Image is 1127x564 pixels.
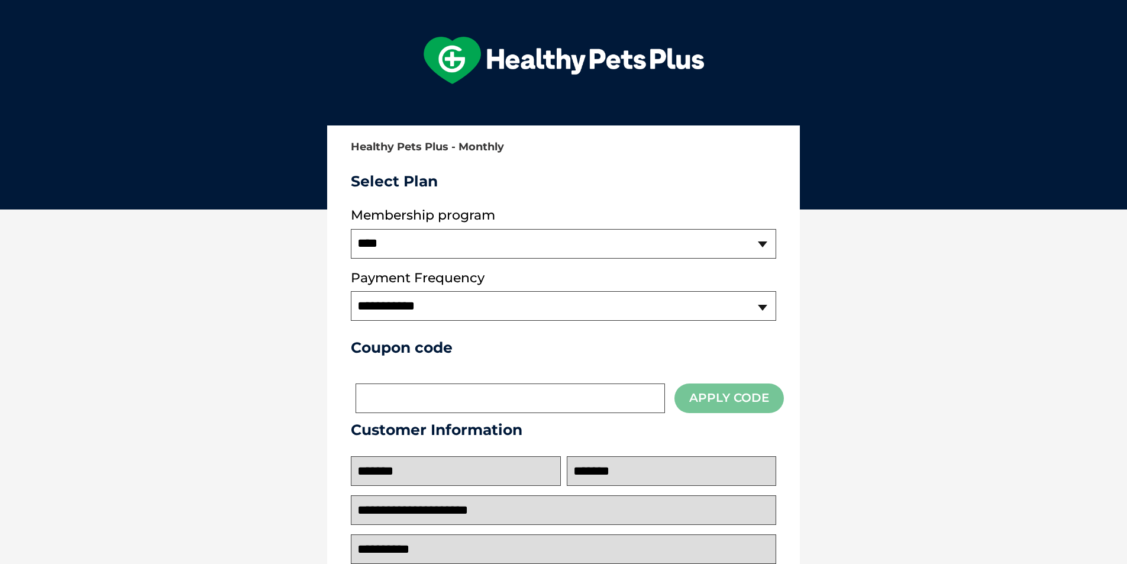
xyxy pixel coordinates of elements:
[424,37,704,84] img: hpp-logo-landscape-green-white.png
[674,383,784,412] button: Apply Code
[351,141,776,153] h2: Healthy Pets Plus - Monthly
[351,270,485,286] label: Payment Frequency
[351,339,776,356] h3: Coupon code
[351,421,776,439] h3: Customer Information
[351,208,776,223] label: Membership program
[351,172,776,190] h3: Select Plan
